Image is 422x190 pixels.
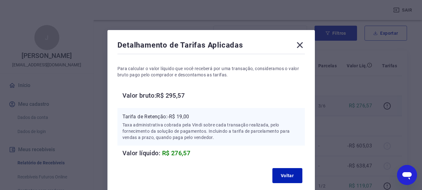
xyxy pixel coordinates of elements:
h6: Valor bruto: R$ 295,57 [122,90,305,100]
h6: Valor líquido: [122,148,305,158]
p: Para calcular o valor líquido que você receberá por uma transação, consideramos o valor bruto pag... [117,65,305,78]
button: Voltar [272,168,302,183]
div: Detalhamento de Tarifas Aplicadas [117,40,305,53]
span: R$ 276,57 [162,149,191,157]
iframe: Botão para abrir a janela de mensagens [397,165,417,185]
p: Taxa administrativa cobrada pela Vindi sobre cada transação realizada, pelo fornecimento da soluç... [122,122,300,141]
p: Tarifa de Retenção: -R$ 19,00 [122,113,300,121]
